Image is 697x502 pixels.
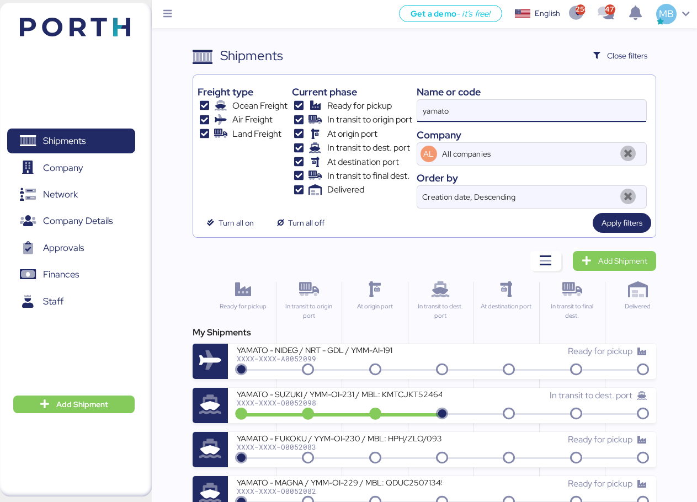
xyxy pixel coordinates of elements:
[232,99,288,113] span: Ocean Freight
[659,7,674,21] span: MB
[292,84,412,99] div: Current phase
[584,46,656,66] button: Close filters
[602,216,642,229] span: Apply filters
[7,262,135,287] a: Finances
[550,389,632,401] span: In transit to dest. port
[327,113,412,126] span: In transit to origin port
[193,326,656,339] div: My Shipments
[267,213,333,233] button: Turn all off
[219,216,254,229] span: Turn all on
[43,240,84,256] span: Approvals
[327,183,364,196] span: Delivered
[440,143,615,165] input: AL
[281,302,337,321] div: In transit to origin port
[327,141,410,154] span: In transit to dest. port
[607,49,647,62] span: Close filters
[568,478,632,489] span: Ready for pickup
[478,302,534,311] div: At destination port
[220,46,283,66] div: Shipments
[327,127,377,141] span: At origin port
[232,127,281,141] span: Land Freight
[237,443,442,451] div: XXXX-XXXX-O0052083
[573,251,656,271] a: Add Shipment
[598,254,647,268] span: Add Shipment
[7,129,135,154] a: Shipments
[237,355,442,362] div: XXXX-XXXX-A0052099
[417,84,647,99] div: Name or code
[56,398,108,411] span: Add Shipment
[568,345,632,357] span: Ready for pickup
[237,487,442,495] div: XXXX-XXXX-O0052082
[417,170,647,185] div: Order by
[7,182,135,207] a: Network
[7,209,135,234] a: Company Details
[43,160,83,176] span: Company
[347,302,402,311] div: At origin port
[13,396,135,413] button: Add Shipment
[417,127,647,142] div: Company
[544,302,600,321] div: In transit to final dest.
[413,302,469,321] div: In transit to dest. port
[237,345,442,354] div: YAMATO - NIDEG / NRT - GDL / YMM-AI-191
[43,133,86,149] span: Shipments
[198,213,263,233] button: Turn all on
[215,302,271,311] div: Ready for pickup
[288,216,324,229] span: Turn all off
[7,236,135,261] a: Approvals
[7,289,135,314] a: Staff
[43,186,78,202] span: Network
[535,8,560,19] div: English
[158,5,177,24] button: Menu
[43,293,63,309] span: Staff
[237,389,442,398] div: YAMATO - SUZUKI / YMM-OI-231 / MBL: KMTCJKT5246438 / HBL: YIFFW0169265 / FCL
[610,302,666,311] div: Delivered
[43,266,79,282] span: Finances
[7,155,135,180] a: Company
[237,477,442,487] div: YAMATO - MAGNA / YMM-OI-229 / MBL: QDUC25071345 / HBL: SLSA2507112 / LCL
[237,433,442,442] div: YAMATO - FUKOKU / YYM-OI-230 / MBL: HPH/ZLO/09337 / HBL: YLVHS5082814 / LCL
[327,99,392,113] span: Ready for pickup
[232,113,273,126] span: Air Freight
[423,148,434,160] span: AL
[327,156,399,169] span: At destination port
[593,213,651,233] button: Apply filters
[237,399,442,407] div: XXXX-XXXX-O0052098
[327,169,409,183] span: In transit to final dest.
[198,84,288,99] div: Freight type
[43,213,113,229] span: Company Details
[568,434,632,445] span: Ready for pickup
